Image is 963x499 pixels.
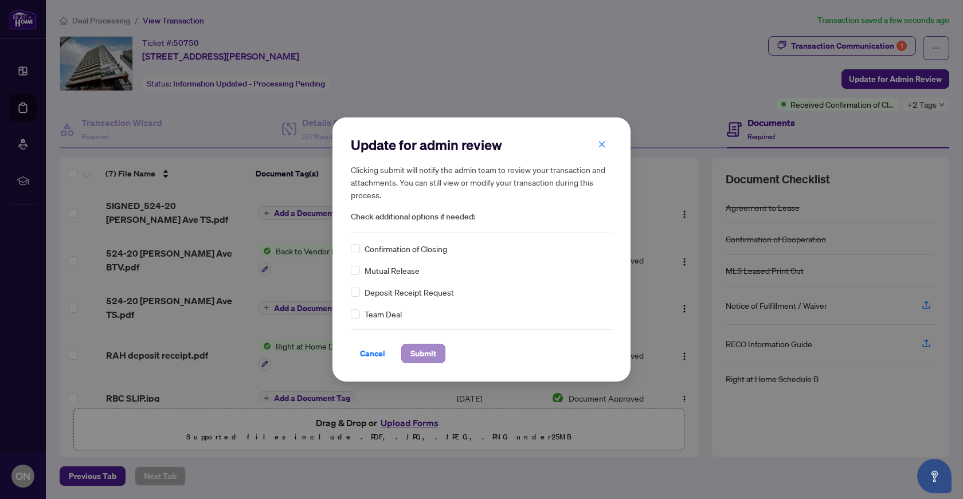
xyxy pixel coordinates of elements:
span: Check additional options if needed: [351,210,612,223]
span: Mutual Release [365,264,420,277]
span: Confirmation of Closing [365,242,447,255]
button: Open asap [917,459,952,493]
span: Deposit Receipt Request [365,286,454,298]
button: Submit [401,344,445,363]
span: close [598,140,606,148]
span: Submit [410,344,436,363]
h5: Clicking submit will notify the admin team to review your transaction and attachments. You can st... [351,163,612,201]
button: Cancel [351,344,394,363]
h2: Update for admin review [351,136,612,154]
span: Cancel [360,344,385,363]
span: Team Deal [365,308,402,320]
